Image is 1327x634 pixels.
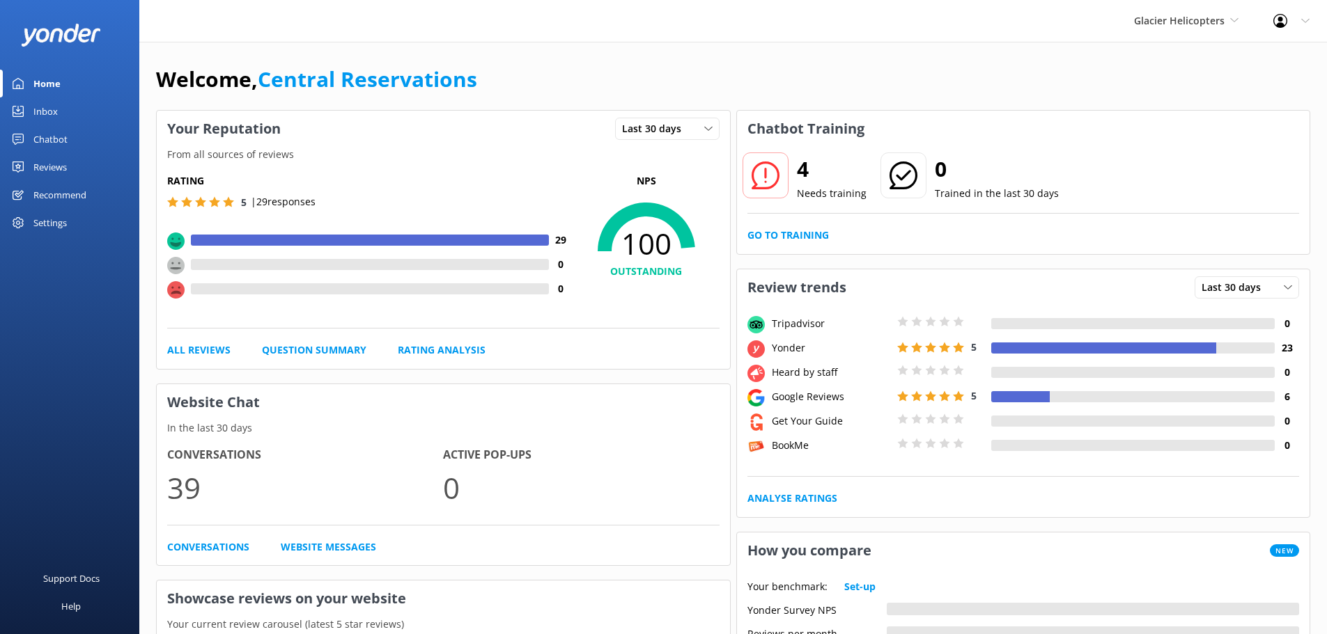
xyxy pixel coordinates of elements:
p: In the last 30 days [157,420,730,436]
h4: 0 [1275,413,1299,429]
p: NPS [573,173,720,189]
img: yonder-white-logo.png [21,24,101,47]
h4: 0 [549,281,573,296]
div: Tripadvisor [768,316,894,331]
h2: 0 [935,152,1059,186]
h1: Welcome, [156,63,477,96]
h3: Your Reputation [157,111,291,147]
a: Website Messages [281,539,376,555]
span: 5 [971,340,977,354]
h4: Active Pop-ups [443,446,719,464]
h4: Conversations [167,446,443,464]
div: Help [61,592,81,620]
a: Set-up [844,579,876,594]
div: BookMe [768,438,894,453]
h4: 23 [1275,340,1299,356]
h4: 6 [1275,389,1299,404]
a: Analyse Ratings [747,491,837,506]
a: Central Reservations [258,65,477,93]
h4: 0 [1275,438,1299,453]
a: Rating Analysis [398,342,486,358]
div: Get Your Guide [768,413,894,429]
a: Question Summary [262,342,366,358]
div: Support Docs [43,564,100,592]
span: 5 [241,196,247,209]
h4: OUTSTANDING [573,264,720,279]
span: 5 [971,389,977,402]
p: 0 [443,464,719,511]
p: Needs training [797,186,867,201]
h4: 0 [1275,365,1299,380]
div: Recommend [33,181,86,209]
div: Yonder Survey NPS [747,603,887,615]
div: Home [33,70,61,97]
p: Your benchmark: [747,579,828,594]
span: Glacier Helicopters [1134,14,1225,27]
h3: Review trends [737,269,857,306]
div: Yonder [768,340,894,356]
h4: 0 [549,257,573,272]
span: Last 30 days [1202,280,1269,295]
h2: 4 [797,152,867,186]
span: Last 30 days [622,121,690,136]
div: Heard by staff [768,365,894,380]
p: From all sources of reviews [157,147,730,162]
div: Reviews [33,153,67,181]
div: Google Reviews [768,389,894,404]
div: Chatbot [33,125,68,153]
p: 39 [167,464,443,511]
h3: Chatbot Training [737,111,875,147]
div: Settings [33,209,67,237]
h3: How you compare [737,532,882,569]
h4: 29 [549,232,573,248]
a: Conversations [167,539,249,555]
a: All Reviews [167,342,231,358]
h3: Showcase reviews on your website [157,580,730,617]
h3: Website Chat [157,384,730,420]
p: Trained in the last 30 days [935,186,1059,201]
div: Inbox [33,97,58,125]
h5: Rating [167,173,573,189]
a: Go to Training [747,228,829,243]
span: 100 [573,226,720,261]
p: | 29 responses [251,194,316,209]
h4: 0 [1275,316,1299,331]
span: New [1270,544,1299,557]
p: Your current review carousel (latest 5 star reviews) [157,617,730,632]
